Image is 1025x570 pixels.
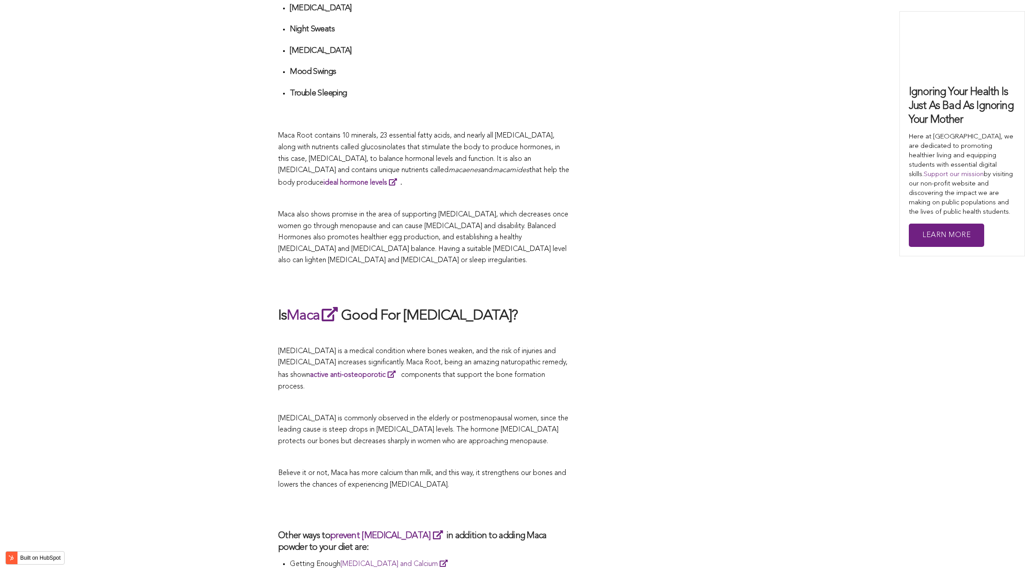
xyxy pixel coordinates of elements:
span: Maca Root contains 10 minerals, 23 essential fatty acids, and nearly all [MEDICAL_DATA], along wi... [278,132,560,174]
h3: Other ways to in addition to adding Maca powder to your diet are: [278,529,570,553]
label: Built on HubSpot [17,552,64,564]
a: prevent [MEDICAL_DATA] [330,531,446,540]
span: macaenes [449,167,481,174]
h4: Night Sweats [290,24,570,35]
a: active anti-osteoporotic [310,371,399,379]
h4: [MEDICAL_DATA] [290,3,570,13]
span: that help the body produce [278,167,569,186]
span: and [481,167,493,174]
h4: Mood Swings [290,67,570,77]
span: Believe it or not, Maca has more calcium than milk, and this way, it strengthens our bones and lo... [278,470,566,488]
a: [MEDICAL_DATA] and Calcium [340,561,451,568]
span: [MEDICAL_DATA] is a medical condition where bones weaken, and the risk of injuries and [MEDICAL_D... [278,348,567,390]
a: ideal hormone levels [323,179,401,186]
span: Maca also shows promise in the area of supporting [MEDICAL_DATA], which decreases once women go t... [278,211,568,264]
button: Built on HubSpot [5,551,65,565]
a: Learn More [909,224,984,247]
iframe: Chat Widget [980,527,1025,570]
a: Maca [287,309,341,323]
span: [MEDICAL_DATA] is commonly observed in the elderly or postmenopausal women, since the leading cau... [278,415,568,445]
span: macamides [493,167,529,174]
h4: [MEDICAL_DATA] [290,46,570,56]
h2: Is Good For [MEDICAL_DATA]? [278,305,570,326]
img: HubSpot sprocket logo [6,553,17,563]
h4: Trouble Sleeping [290,88,570,99]
strong: . [323,179,402,186]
